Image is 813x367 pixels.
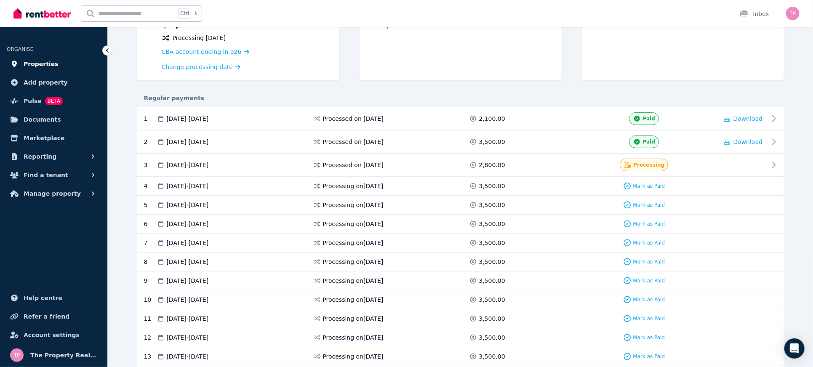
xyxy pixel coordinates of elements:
a: Marketplace [7,130,101,146]
span: ORGANISE [7,46,33,52]
span: [DATE] - [DATE] [167,295,209,304]
span: Processed on [DATE] [323,138,384,146]
span: Mark as Paid [633,296,665,303]
span: 3,500.00 [479,352,505,361]
div: 1 [144,112,157,125]
div: 13 [144,352,157,361]
div: 8 [144,258,157,266]
div: 10 [144,295,157,304]
span: Mark as Paid [633,239,665,246]
div: Regular payments [137,94,784,102]
span: [DATE] - [DATE] [167,314,209,323]
img: The Property Realtors [10,348,24,362]
span: 3,500.00 [479,138,505,146]
span: Download [733,115,763,122]
span: 2,800.00 [479,161,505,169]
span: Processing on [DATE] [323,314,384,323]
span: Mark as Paid [633,258,665,265]
span: The Property Realtors [30,350,97,360]
img: The Property Realtors [786,7,800,20]
span: Marketplace [24,133,64,143]
div: 5 [144,201,157,209]
div: 11 [144,314,157,323]
span: Processing [634,162,665,168]
span: Processing on [DATE] [323,352,384,361]
span: Processing on [DATE] [323,182,384,190]
div: 9 [144,277,157,285]
span: 3,500.00 [479,333,505,342]
button: Download [724,114,763,123]
span: Properties [24,59,59,69]
span: [DATE] - [DATE] [167,277,209,285]
a: Help centre [7,290,101,306]
span: Processing on [DATE] [323,220,384,228]
span: Add property [24,77,68,88]
span: Pulse [24,96,42,106]
span: [DATE] - [DATE] [167,161,209,169]
span: Mark as Paid [633,277,665,284]
span: [DATE] - [DATE] [167,333,209,342]
span: Account settings [24,330,80,340]
span: Ctrl [178,8,191,19]
span: Processing on [DATE] [323,277,384,285]
span: Mark as Paid [633,334,665,341]
a: Documents [7,111,101,128]
span: Processing on [DATE] [323,201,384,209]
div: 4 [144,182,157,190]
span: [DATE] - [DATE] [167,201,209,209]
span: Documents [24,114,61,125]
a: PulseBETA [7,93,101,109]
span: BETA [45,97,63,105]
span: Processing [DATE] [173,34,226,42]
span: Paid [643,115,655,122]
span: 3,500.00 [479,220,505,228]
button: Manage property [7,185,101,202]
span: 3,500.00 [479,258,505,266]
span: 3,500.00 [479,182,505,190]
span: Mark as Paid [633,202,665,208]
div: 12 [144,333,157,342]
span: Reporting [24,152,56,162]
button: Find a tenant [7,167,101,183]
span: Processing on [DATE] [323,295,384,304]
span: 3,500.00 [479,295,505,304]
span: Refer a friend [24,311,69,322]
div: 2 [144,136,157,148]
span: 3,500.00 [479,201,505,209]
span: [DATE] - [DATE] [167,114,209,123]
span: [DATE] - [DATE] [167,182,209,190]
span: Paid [643,138,655,145]
span: Processed on [DATE] [323,161,384,169]
span: CBA account ending in 926 [162,48,242,55]
span: Mark as Paid [633,315,665,322]
span: 3,500.00 [479,239,505,247]
span: 3,500.00 [479,277,505,285]
a: Change processing date [162,63,241,71]
span: Mark as Paid [633,183,665,189]
span: Download [733,138,763,145]
span: Processing on [DATE] [323,239,384,247]
div: Inbox [740,10,769,18]
span: 2,100.00 [479,114,505,123]
a: Add property [7,74,101,91]
span: [DATE] - [DATE] [167,138,209,146]
span: k [195,10,197,17]
span: [DATE] - [DATE] [167,352,209,361]
button: Reporting [7,148,101,165]
a: Properties [7,56,101,72]
div: Open Intercom Messenger [784,338,805,359]
div: 3 [144,159,157,171]
img: RentBetter [13,7,71,20]
a: Account settings [7,327,101,343]
a: Refer a friend [7,308,101,325]
div: 7 [144,239,157,247]
span: Processing on [DATE] [323,333,384,342]
span: Help centre [24,293,62,303]
span: Processed on [DATE] [323,114,384,123]
span: [DATE] - [DATE] [167,258,209,266]
span: Mark as Paid [633,353,665,360]
span: [DATE] - [DATE] [167,239,209,247]
span: Find a tenant [24,170,68,180]
div: 6 [144,220,157,228]
span: Processing on [DATE] [323,258,384,266]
